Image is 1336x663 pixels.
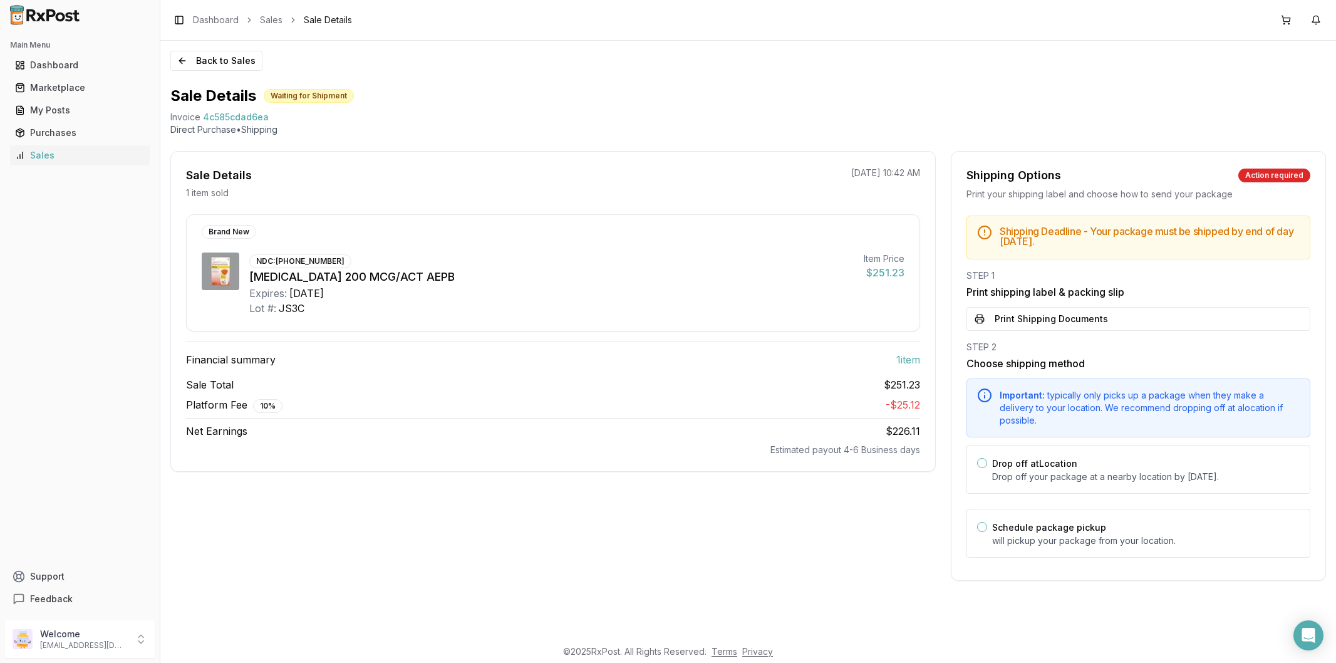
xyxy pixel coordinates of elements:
div: Action required [1238,169,1310,182]
p: 1 item sold [186,187,229,199]
img: RxPost Logo [5,5,85,25]
div: Open Intercom Messenger [1293,620,1323,650]
span: 4c585cdad6ea [203,111,269,123]
a: Dashboard [10,54,150,76]
p: Direct Purchase • Shipping [170,123,1326,136]
div: Shipping Options [966,167,1061,184]
button: Sales [5,145,155,165]
div: typically only picks up a package when they make a delivery to your location. We recommend droppi... [1000,389,1300,427]
p: [EMAIL_ADDRESS][DOMAIN_NAME] [40,640,127,650]
span: 1 item [896,352,920,367]
h3: Print shipping label & packing slip [966,285,1310,300]
div: [MEDICAL_DATA] 200 MCG/ACT AEPB [249,268,854,286]
span: Sale Total [186,377,234,392]
div: 10 % [253,399,282,413]
div: Marketplace [15,81,145,94]
a: Sales [260,14,282,26]
h3: Choose shipping method [966,356,1310,371]
span: $226.11 [886,425,920,437]
div: Sale Details [186,167,252,184]
button: Feedback [5,588,155,610]
div: Print your shipping label and choose how to send your package [966,188,1310,201]
a: Privacy [742,646,773,657]
a: Purchases [10,122,150,144]
p: will pickup your package from your location. [992,535,1300,547]
div: STEP 2 [966,341,1310,353]
div: Expires: [249,286,287,301]
div: Dashboard [15,59,145,71]
label: Drop off at Location [992,458,1077,469]
div: Estimated payout 4-6 Business days [186,444,920,456]
span: Feedback [30,593,73,605]
h2: Main Menu [10,40,150,50]
div: Brand New [202,225,256,239]
p: Welcome [40,628,127,640]
button: Print Shipping Documents [966,307,1310,331]
button: My Posts [5,100,155,120]
a: Dashboard [193,14,239,26]
span: Net Earnings [186,424,247,439]
button: Marketplace [5,78,155,98]
label: Schedule package pickup [992,522,1106,533]
h5: Shipping Deadline - Your package must be shipped by end of day [DATE] . [1000,226,1300,246]
div: Sales [15,149,145,162]
span: - $25.12 [886,399,920,411]
span: Sale Details [304,14,352,26]
div: STEP 1 [966,269,1310,282]
div: Invoice [170,111,200,123]
a: Terms [712,646,737,657]
img: User avatar [13,629,33,649]
img: Arnuity Ellipta 200 MCG/ACT AEPB [202,253,239,290]
div: NDC: [PHONE_NUMBER] [249,254,351,268]
a: Sales [10,144,150,167]
div: [DATE] [289,286,324,301]
button: Purchases [5,123,155,143]
span: $251.23 [884,377,920,392]
div: Waiting for Shipment [264,89,354,103]
nav: breadcrumb [193,14,352,26]
h1: Sale Details [170,86,256,106]
span: Platform Fee [186,397,282,413]
button: Dashboard [5,55,155,75]
button: Support [5,565,155,588]
button: Back to Sales [170,51,262,71]
p: Drop off your package at a nearby location by [DATE] . [992,471,1300,483]
div: Lot #: [249,301,276,316]
div: Purchases [15,127,145,139]
div: Item Price [864,253,904,265]
p: [DATE] 10:42 AM [851,167,920,179]
a: Marketplace [10,76,150,99]
span: Financial summary [186,352,276,367]
div: $251.23 [864,265,904,280]
span: Important: [1000,390,1045,400]
a: My Posts [10,99,150,122]
div: JS3C [279,301,304,316]
div: My Posts [15,104,145,117]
